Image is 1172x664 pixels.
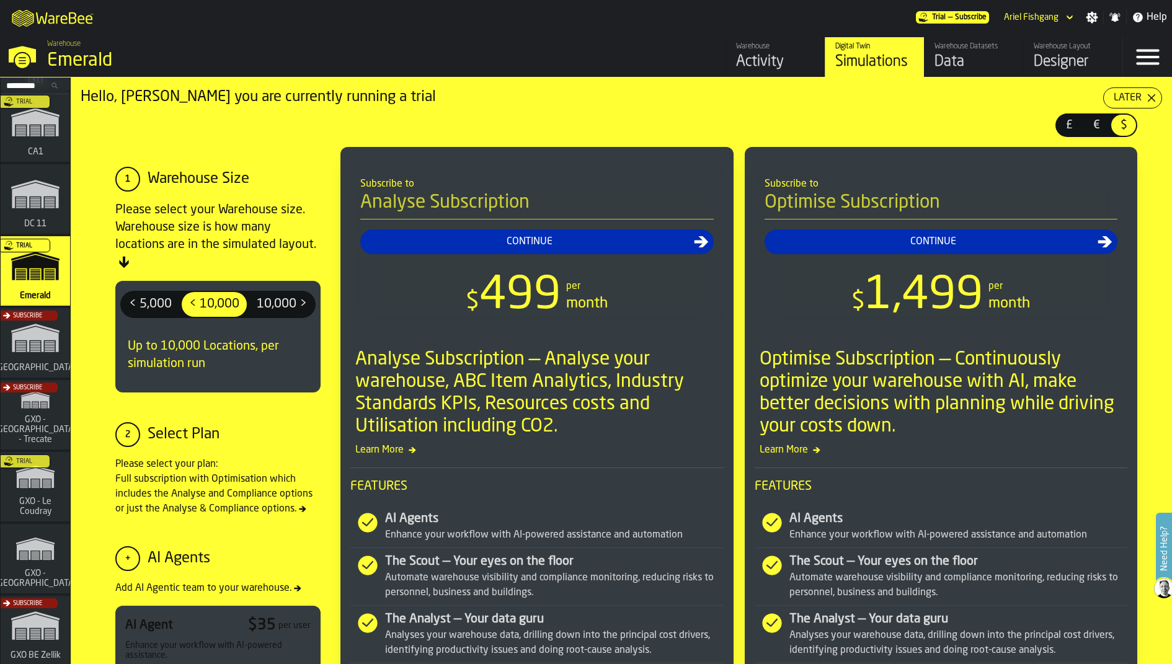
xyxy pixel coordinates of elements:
label: button-toggle-Settings [1081,11,1103,24]
h4: Optimise Subscription [765,192,1118,219]
label: button-toggle-Help [1127,10,1172,25]
div: Simulations [835,52,914,72]
span: Learn More [350,443,724,458]
div: Warehouse Datasets [934,42,1013,51]
div: 2 [115,422,140,447]
div: The Analyst — Your data guru [789,611,1128,628]
a: link-to-/wh/i/b5402f52-ce28-4f27-b3d4-5c6d76174849/simulations [1,308,70,380]
div: 1 [115,167,140,192]
div: The Analyst — Your data guru [385,611,724,628]
div: Please select your plan: Full subscription with Optimisation which includes the Analyse and Compl... [115,457,321,516]
span: Trial [16,458,32,465]
div: Hello, [PERSON_NAME] you are currently running a trial [81,87,1103,107]
div: per user [278,621,311,631]
button: button-Continue [360,229,714,254]
div: Warehouse [736,42,815,51]
span: $ [851,290,865,314]
span: Subscribe [955,13,987,22]
a: link-to-/wh/i/2e91095d-d0fa-471d-87cf-b9f7f81665fc/simulations [1,164,70,236]
label: button-switch-multi-€ [1083,113,1110,137]
span: 1,499 [865,274,983,319]
div: Activity [736,52,815,72]
div: Please select your Warehouse size. Warehouse size is how many locations are in the simulated layout. [115,201,321,271]
div: Analyse Subscription — Analyse your warehouse, ABC Item Analytics, Industry Standards KPIs, Resou... [355,348,724,438]
label: button-switch-multi-< 5,000 [120,291,180,318]
div: Enhance your workflow with AI-powered assistance and automation [789,528,1128,542]
div: per [988,279,1003,294]
a: link-to-/wh/i/576ff85d-1d82-4029-ae14-f0fa99bd4ee3/simulations [825,37,924,77]
a: link-to-/wh/i/576ff85d-1d82-4029-ae14-f0fa99bd4ee3/designer [1023,37,1122,77]
div: Designer [1034,52,1112,72]
button: button-Continue [765,229,1118,254]
a: link-to-/wh/i/576ff85d-1d82-4029-ae14-f0fa99bd4ee3/pricing/ [916,11,989,24]
span: 499 [479,274,561,319]
div: Automate warehouse visibility and compliance monitoring, reducing risks to personnel, business an... [789,570,1128,600]
label: button-switch-multi-£ [1055,113,1083,137]
div: thumb [1057,115,1081,136]
span: Learn More [755,443,1128,458]
div: Continue [770,234,1098,249]
div: + [115,546,140,571]
div: AI Agents [385,510,724,528]
div: month [988,294,1030,314]
div: DropdownMenuValue-Ariel Fishgang [1004,12,1059,22]
div: thumb [122,292,179,317]
span: Trial [16,242,32,249]
div: Menu Subscription [916,11,989,24]
span: Subscribe [13,312,42,319]
span: Subscribe [13,600,42,607]
div: Add AI Agentic team to your warehouse. [115,581,321,596]
label: button-toggle-Menu [1123,37,1172,77]
div: thumb [1111,115,1136,136]
span: Features [755,478,1128,495]
div: Optimise Subscription — Continuously optimize your warehouse with AI, make better decisions with ... [760,348,1128,438]
div: Subscribe to [360,177,714,192]
span: < 5,000 [124,294,177,314]
span: Features [350,478,724,495]
span: Trial [16,99,32,105]
a: link-to-/wh/i/efd9e906-5eb9-41af-aac9-d3e075764b8d/simulations [1,452,70,524]
div: The Scout — Your eyes on the floor [789,553,1128,570]
a: link-to-/wh/i/76e2a128-1b54-4d66-80d4-05ae4c277723/simulations [1,92,70,164]
span: Help [1147,10,1167,25]
h4: Analyse Subscription [360,192,714,219]
a: link-to-/wh/i/7274009e-5361-4e21-8e36-7045ee840609/simulations [1,380,70,452]
span: € [1086,117,1106,133]
div: $ 35 [248,616,276,635]
span: Subscribe [13,384,42,391]
div: Enhance your workflow with AI-powered assistance. [125,640,311,660]
span: £ [1059,117,1079,133]
div: Digital Twin [835,42,914,51]
div: Data [934,52,1013,72]
div: Later [1109,91,1147,105]
span: $ [466,290,479,314]
div: Enhance your workflow with AI-powered assistance and automation [385,528,724,542]
div: AI Agent [125,617,173,634]
div: thumb [249,292,314,317]
span: DC 11 [22,219,49,229]
div: AI Agents [148,549,210,569]
div: Up to 10,000 Locations, per simulation run [120,328,316,383]
div: thumb [1084,115,1109,136]
a: link-to-/wh/i/a3c616c1-32a4-47e6-8ca0-af4465b04030/simulations [1,524,70,596]
div: Emerald [47,50,382,72]
button: button-Later [1103,87,1162,108]
span: Warehouse [47,40,81,48]
label: button-switch-multi-10,000 > [248,291,316,318]
div: Subscribe to [765,177,1118,192]
span: 10,000 > [252,294,312,314]
div: The Scout — Your eyes on the floor [385,553,724,570]
div: Analyses your warehouse data, drilling down into the principal cost drivers, identifying producti... [385,628,724,658]
div: DropdownMenuValue-Ariel Fishgang [999,10,1076,25]
div: Continue [365,234,694,249]
div: Analyses your warehouse data, drilling down into the principal cost drivers, identifying producti... [789,628,1128,658]
label: Need Help? [1157,514,1171,583]
span: Trial [932,13,946,22]
div: month [566,294,608,314]
a: link-to-/wh/i/576ff85d-1d82-4029-ae14-f0fa99bd4ee3/feed/ [726,37,825,77]
a: link-to-/wh/i/576ff85d-1d82-4029-ae14-f0fa99bd4ee3/data [924,37,1023,77]
div: thumb [182,292,247,317]
label: button-toggle-Notifications [1104,11,1126,24]
div: Automate warehouse visibility and compliance monitoring, reducing risks to personnel, business an... [385,570,724,600]
div: per [566,279,580,294]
